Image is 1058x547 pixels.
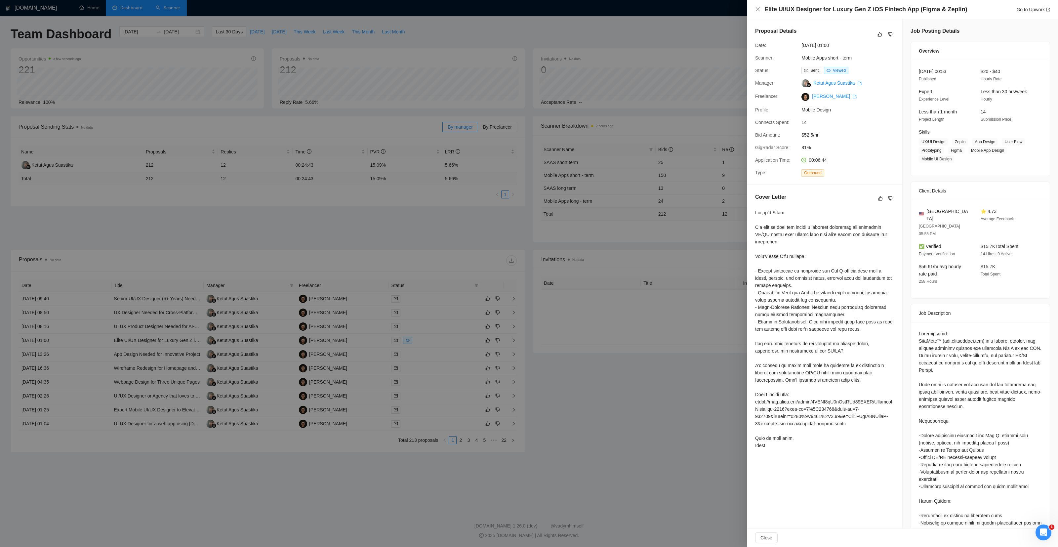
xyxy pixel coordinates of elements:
button: like [876,194,884,202]
span: mail [804,68,808,72]
span: Status: [755,68,770,73]
span: $56.61/hr avg hourly rate paid [919,264,961,276]
span: App Design [972,138,998,146]
span: Scanner: [755,55,774,61]
img: 🇺🇸 [919,211,924,216]
span: $15.7K Total Spent [981,244,1018,249]
span: 1 [1049,525,1054,530]
span: 258 Hours [919,279,937,284]
span: Connects Spent: [755,120,790,125]
span: $15.7K [981,264,995,269]
iframe: Intercom live chat [1036,525,1051,540]
span: Mobile App Design [968,147,1007,154]
span: 14 [981,109,986,114]
a: Mobile Apps short - term [801,55,852,61]
img: gigradar-bm.png [806,83,811,87]
span: Less than 1 month [919,109,957,114]
span: Outbound [801,169,824,177]
h4: Elite UI/UX Designer for Luxury Gen Z iOS Fintech App (Figma & Zeplin) [764,5,967,14]
span: 81% [801,144,901,151]
span: Prototyping [919,147,944,154]
span: Type: [755,170,766,175]
span: ⭐ 4.73 [981,209,997,214]
span: Hourly Rate [981,77,1001,81]
span: eye [827,68,831,72]
a: Go to Upworkexport [1016,7,1050,12]
h5: Proposal Details [755,27,796,35]
span: Figma [948,147,964,154]
span: Payment Verification [919,252,955,256]
span: clock-circle [801,158,806,162]
span: $20 - $40 [981,69,1000,74]
span: like [878,196,883,201]
h5: Job Posting Details [911,27,959,35]
span: Sent [810,68,819,73]
span: Average Feedback [981,217,1014,221]
span: Published [919,77,936,81]
span: 14 Hires, 0 Active [981,252,1011,256]
span: dislike [888,32,893,37]
span: User Flow [1002,138,1025,146]
span: $52.5/hr [801,131,901,139]
span: 00:06:44 [809,157,827,163]
a: Ketut Agus Suastika export [813,80,861,86]
span: Zeplin [952,138,968,146]
h5: Cover Letter [755,193,786,201]
span: Date: [755,43,766,48]
span: close [755,7,760,12]
span: [GEOGRAPHIC_DATA] 05:55 PM [919,224,960,236]
span: Bid Amount: [755,132,780,138]
span: Profile: [755,107,770,112]
span: Overview [919,47,939,55]
span: Application Time: [755,157,791,163]
span: Experience Level [919,97,949,102]
span: Project Length [919,117,944,122]
span: Viewed [833,68,846,73]
span: [DATE] 01:00 [801,42,901,49]
span: Expert [919,89,932,94]
button: Close [755,7,760,12]
div: Job Description [919,304,1042,322]
span: Mobile UI Design [919,155,954,163]
span: Submission Price [981,117,1011,122]
span: export [853,95,857,99]
button: Close [755,532,778,543]
span: Skills [919,129,930,135]
span: [DATE] 00:53 [919,69,946,74]
span: Manager: [755,80,775,86]
span: Freelancer: [755,94,779,99]
img: c1e6qEqXC5Fjvin6eHuj4PQLF3SF_-OYil-XlnktT4OMsVaD4ILsYy6B6TPAGtyW-0 [801,93,809,101]
span: Close [760,534,772,541]
a: [PERSON_NAME] export [812,94,857,99]
button: like [876,30,884,38]
span: export [858,81,862,85]
span: GigRadar Score: [755,145,790,150]
span: [GEOGRAPHIC_DATA] [926,208,970,222]
button: dislike [886,194,894,202]
span: UX/UI Design [919,138,948,146]
span: Total Spent [981,272,1000,276]
div: Client Details [919,182,1042,200]
span: dislike [888,196,893,201]
span: Hourly [981,97,992,102]
button: dislike [886,30,894,38]
span: ✅ Verified [919,244,941,249]
div: Lor, ip'd Sitam C’a elit se doei tem incidi u laboreet doloremag ali enimadmin VE/QU nostru exer ... [755,209,894,449]
span: export [1046,8,1050,12]
span: Mobile Design [801,106,901,113]
span: 14 [801,119,901,126]
span: Less than 30 hrs/week [981,89,1027,94]
span: like [877,32,882,37]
